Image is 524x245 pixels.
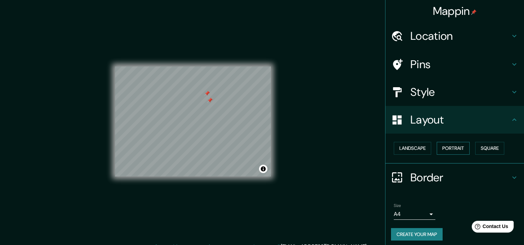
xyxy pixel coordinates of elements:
[394,209,435,220] div: A4
[410,57,510,71] h4: Pins
[433,4,477,18] h4: Mappin
[394,202,401,208] label: Size
[410,29,510,43] h4: Location
[462,218,516,237] iframe: Help widget launcher
[471,9,477,15] img: pin-icon.png
[437,142,470,155] button: Portrait
[115,66,271,176] canvas: Map
[259,165,267,173] button: Toggle attribution
[394,142,431,155] button: Landscape
[391,228,443,241] button: Create your map
[385,22,524,50] div: Location
[385,164,524,191] div: Border
[410,85,510,99] h4: Style
[385,78,524,106] div: Style
[475,142,504,155] button: Square
[410,113,510,127] h4: Layout
[385,51,524,78] div: Pins
[385,106,524,134] div: Layout
[410,171,510,184] h4: Border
